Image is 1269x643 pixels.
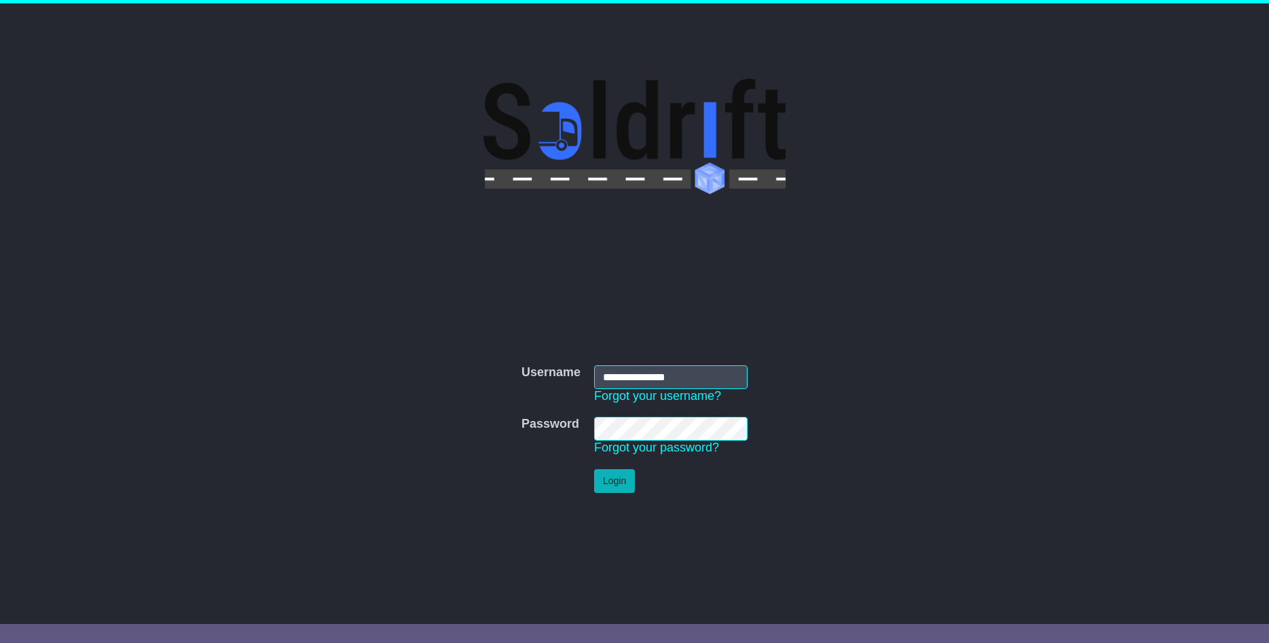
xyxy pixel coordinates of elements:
[594,441,719,454] a: Forgot your password?
[594,389,721,403] a: Forgot your username?
[521,365,581,380] label: Username
[483,79,786,194] img: Soldrift Pty Ltd
[521,417,579,432] label: Password
[594,469,635,493] button: Login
